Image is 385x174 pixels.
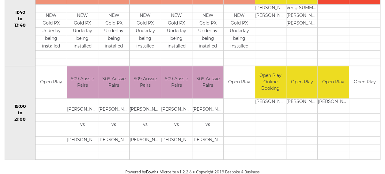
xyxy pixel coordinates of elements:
[161,137,192,144] td: [PERSON_NAME]
[161,12,192,20] td: NEW
[67,35,98,43] td: being
[286,4,317,12] td: Verig SUMMERFIELD
[36,27,66,35] td: Underlay
[161,121,192,129] td: vs
[161,20,192,27] td: Gold PX
[98,12,129,20] td: NEW
[224,43,255,50] td: installed
[98,43,129,50] td: installed
[130,43,160,50] td: installed
[161,35,192,43] td: being
[67,106,98,114] td: [PERSON_NAME]
[67,12,98,20] td: NEW
[98,106,129,114] td: [PERSON_NAME]
[5,66,36,160] td: 19:00 to 21:00
[255,12,286,20] td: [PERSON_NAME]
[36,12,66,20] td: NEW
[192,35,223,43] td: being
[130,106,160,114] td: [PERSON_NAME]
[67,43,98,50] td: installed
[224,35,255,43] td: being
[36,66,66,98] td: Open Play
[255,66,286,98] td: Open Play Online Booking
[192,27,223,35] td: Underlay
[286,98,317,106] td: [PERSON_NAME]
[192,20,223,27] td: Gold PX
[130,121,160,129] td: vs
[67,66,98,98] td: S09 Aussie Pairs
[192,137,223,144] td: [PERSON_NAME]
[36,35,66,43] td: being
[130,137,160,144] td: [PERSON_NAME]
[286,20,317,27] td: [PERSON_NAME]
[130,35,160,43] td: being
[255,98,286,106] td: [PERSON_NAME]
[318,66,349,98] td: Open Play
[161,66,192,98] td: S09 Aussie Pairs
[349,66,380,98] td: Open Play
[130,27,160,35] td: Underlay
[67,27,98,35] td: Underlay
[130,20,160,27] td: Gold PX
[255,4,286,12] td: [PERSON_NAME]
[192,121,223,129] td: vs
[161,27,192,35] td: Underlay
[318,98,349,106] td: [PERSON_NAME]
[67,137,98,144] td: [PERSON_NAME]
[98,121,129,129] td: vs
[36,43,66,50] td: installed
[192,106,223,114] td: [PERSON_NAME]
[161,43,192,50] td: installed
[161,106,192,114] td: [PERSON_NAME]
[98,27,129,35] td: Underlay
[286,12,317,20] td: [PERSON_NAME]
[192,12,223,20] td: NEW
[98,137,129,144] td: [PERSON_NAME]
[224,27,255,35] td: Underlay
[98,35,129,43] td: being
[224,66,255,98] td: Open Play
[98,66,129,98] td: S09 Aussie Pairs
[130,12,160,20] td: NEW
[224,12,255,20] td: NEW
[192,43,223,50] td: installed
[130,66,160,98] td: S09 Aussie Pairs
[98,20,129,27] td: Gold PX
[286,66,317,98] td: Open Play
[67,121,98,129] td: vs
[224,20,255,27] td: Gold PX
[36,20,66,27] td: Gold PX
[67,20,98,27] td: Gold PX
[192,66,223,98] td: S09 Aussie Pairs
